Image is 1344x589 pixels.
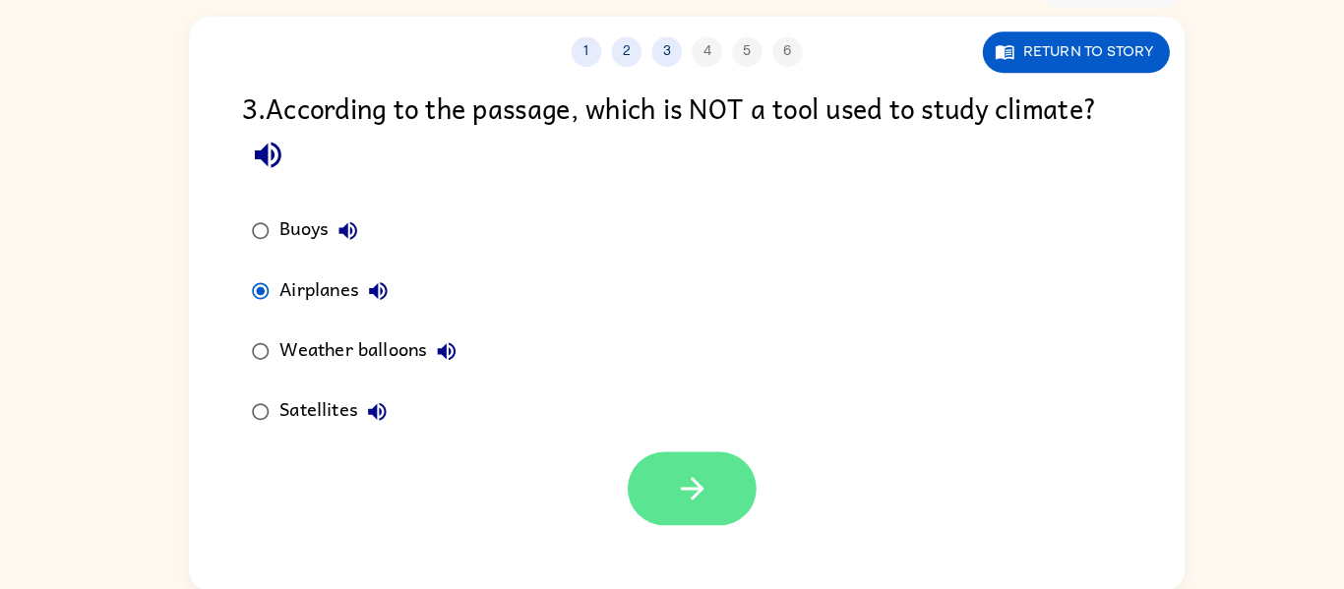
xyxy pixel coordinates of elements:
[349,395,389,435] button: Satellites
[417,336,457,376] button: Weather balloons
[598,48,628,78] button: 2
[961,43,1144,84] button: Return to story
[274,336,457,376] div: Weather balloons
[274,395,389,435] div: Satellites
[321,218,360,258] button: Buoys
[638,48,667,78] button: 3
[274,277,390,317] div: Airplanes
[559,48,588,78] button: 1
[237,97,1107,189] div: 3 . According to the passage, which is NOT a tool used to study climate?
[350,277,390,317] button: Airplanes
[274,218,360,258] div: Buoys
